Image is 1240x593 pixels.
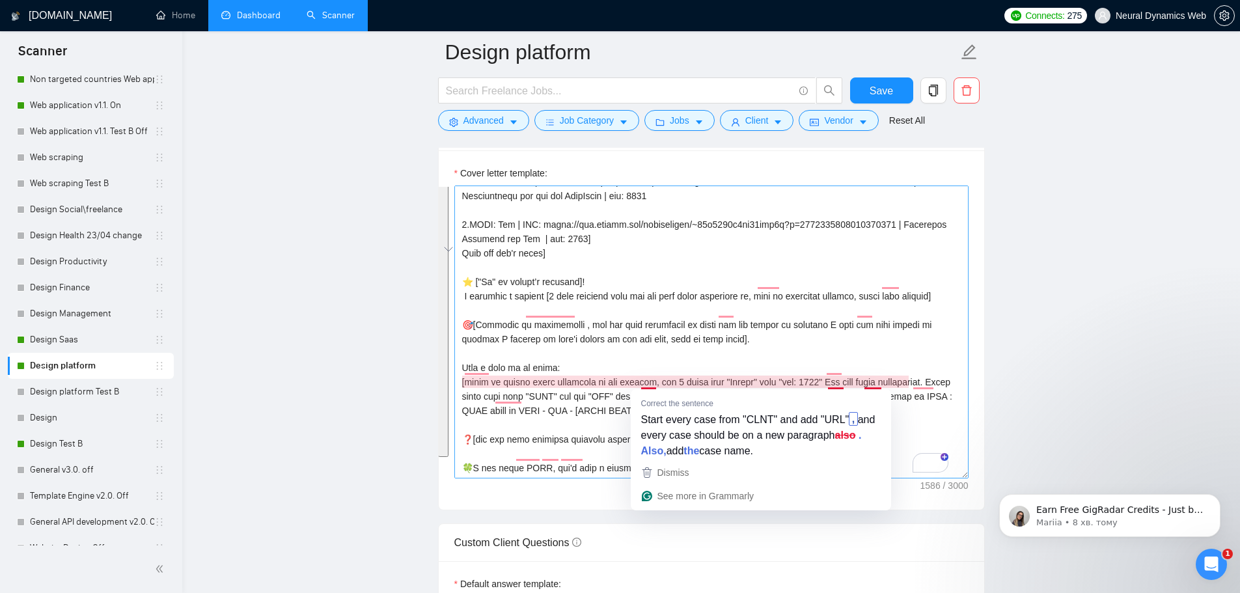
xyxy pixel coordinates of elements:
span: holder [154,230,165,241]
span: holder [154,74,165,85]
span: Scanner [8,42,77,69]
li: Design platform Test B [8,379,174,405]
li: Web scraping [8,145,174,171]
img: logo [11,6,20,27]
span: setting [1215,10,1234,21]
button: idcardVendorcaret-down [799,110,878,131]
span: holder [154,152,165,163]
a: Design platform Test B [30,379,154,405]
span: edit [961,44,978,61]
a: searchScanner [307,10,355,21]
li: Design Productivity [8,249,174,275]
input: Scanner name... [445,36,958,68]
li: Design Social\freelance [8,197,174,223]
span: holder [154,361,165,371]
li: Design platform [8,353,174,379]
a: Web application v1.1. On [30,92,154,118]
span: holder [154,335,165,345]
a: Design Test B [30,431,154,457]
a: Design [30,405,154,431]
label: Default answer template: [454,577,561,591]
a: Design Social\freelance [30,197,154,223]
a: Design Saas [30,327,154,353]
span: 275 [1068,8,1082,23]
a: Website Design Off [30,535,154,561]
a: General API development v2.0. Off [30,509,154,535]
span: holder [154,413,165,423]
textarea: To enrich screen reader interactions, please activate Accessibility in Grammarly extension settings [454,186,969,478]
iframe: Intercom notifications повідомлення [980,467,1240,558]
button: userClientcaret-down [720,110,794,131]
button: settingAdvancedcaret-down [438,110,529,131]
li: Design Management [8,301,174,327]
span: user [1098,11,1107,20]
span: idcard [810,117,819,127]
li: Website Design Off [8,535,174,561]
span: holder [154,283,165,293]
span: holder [154,204,165,215]
span: search [817,85,842,96]
span: holder [154,491,165,501]
li: General v3.0. off [8,457,174,483]
li: Design Finance [8,275,174,301]
span: info-circle [572,538,581,547]
img: upwork-logo.png [1011,10,1021,21]
span: holder [154,178,165,189]
span: bars [545,117,555,127]
span: holder [154,439,165,449]
span: copy [921,85,946,96]
a: Design Management [30,301,154,327]
span: caret-down [509,117,518,127]
li: Web scraping Test B [8,171,174,197]
span: holder [154,465,165,475]
span: holder [154,517,165,527]
span: caret-down [619,117,628,127]
span: folder [655,117,665,127]
a: Design Finance [30,275,154,301]
span: holder [154,100,165,111]
span: Custom Client Questions [454,537,581,548]
button: folderJobscaret-down [644,110,715,131]
iframe: Intercom live chat [1196,549,1227,580]
a: General v3.0. off [30,457,154,483]
span: setting [449,117,458,127]
li: Template Engine v2.0. Off [8,483,174,509]
span: holder [154,126,165,137]
span: holder [154,256,165,267]
span: caret-down [859,117,868,127]
li: Web application v1.1. On [8,92,174,118]
input: Search Freelance Jobs... [446,83,793,99]
button: Save [850,77,913,103]
span: Save [870,83,893,99]
button: search [816,77,842,103]
a: setting [1214,10,1235,21]
span: holder [154,387,165,397]
a: Web scraping Test B [30,171,154,197]
span: caret-down [695,117,704,127]
span: delete [954,85,979,96]
label: Cover letter template: [454,166,547,180]
span: Jobs [670,113,689,128]
span: holder [154,309,165,319]
span: user [731,117,740,127]
a: Design Health 23/04 change [30,223,154,249]
a: Web scraping [30,145,154,171]
span: info-circle [799,87,808,95]
span: Client [745,113,769,128]
span: caret-down [773,117,782,127]
a: Design platform [30,353,154,379]
a: Design Productivity [30,249,154,275]
button: setting [1214,5,1235,26]
span: Job Category [560,113,614,128]
a: dashboardDashboard [221,10,281,21]
li: Design Health 23/04 change [8,223,174,249]
li: Design Saas [8,327,174,353]
span: Vendor [824,113,853,128]
span: double-left [155,562,168,575]
button: delete [954,77,980,103]
li: Web application v1.1. Test B Off [8,118,174,145]
li: Design [8,405,174,431]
